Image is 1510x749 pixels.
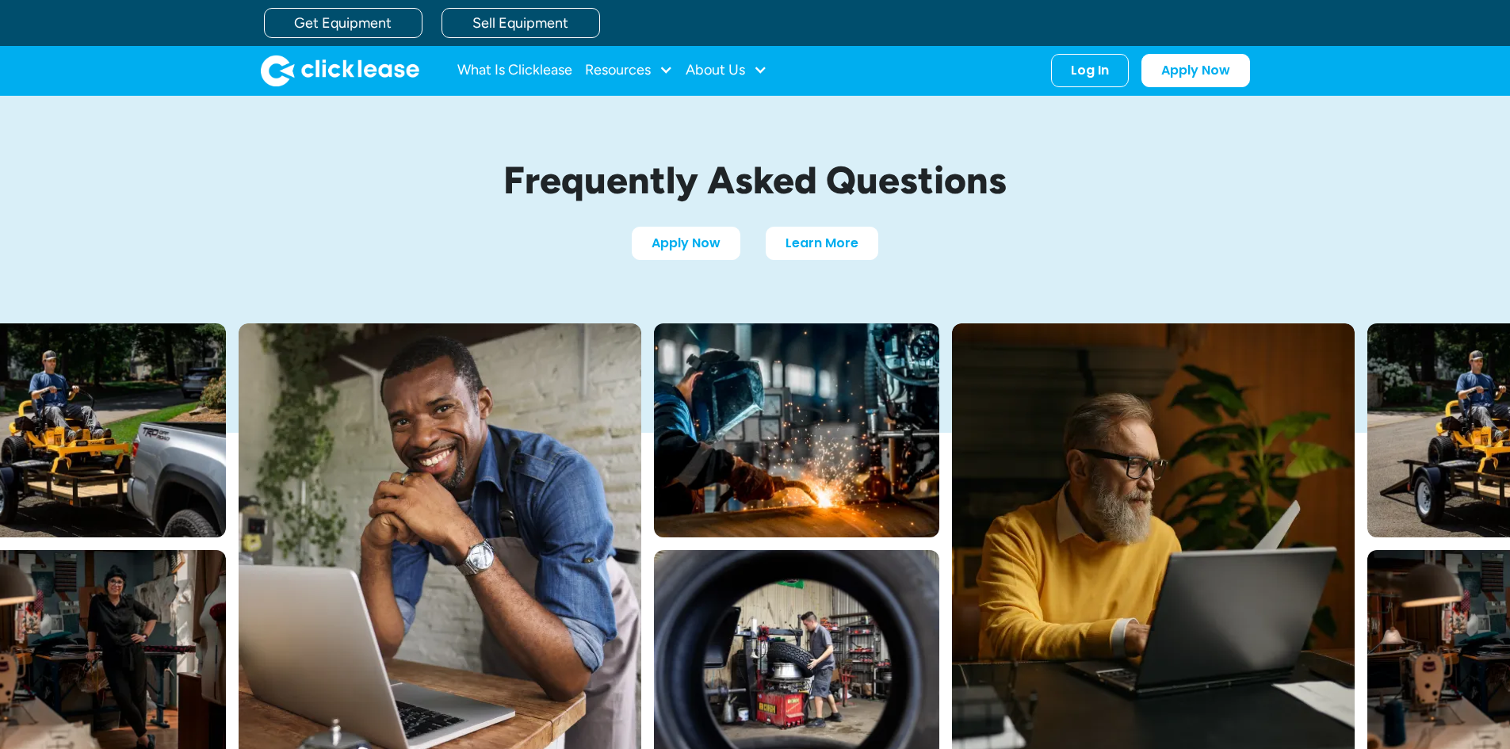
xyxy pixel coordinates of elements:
[261,55,419,86] a: home
[383,159,1128,201] h1: Frequently Asked Questions
[1141,54,1250,87] a: Apply Now
[442,8,600,38] a: Sell Equipment
[766,227,878,260] a: Learn More
[1071,63,1109,78] div: Log In
[632,227,740,260] a: Apply Now
[585,55,673,86] div: Resources
[457,55,572,86] a: What Is Clicklease
[261,55,419,86] img: Clicklease logo
[264,8,422,38] a: Get Equipment
[654,323,939,537] img: A welder in a large mask working on a large pipe
[686,55,767,86] div: About Us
